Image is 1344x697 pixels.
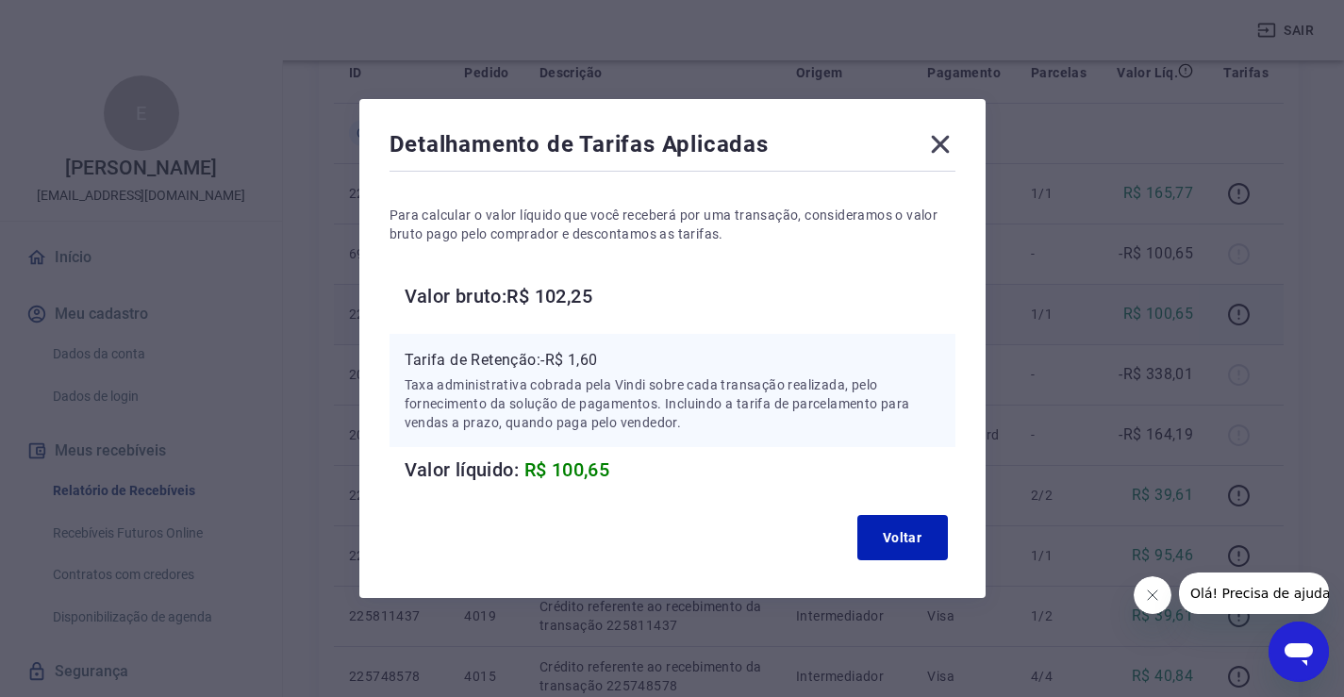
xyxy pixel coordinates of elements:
iframe: Fechar mensagem [1134,576,1171,614]
h6: Valor bruto: R$ 102,25 [405,281,955,311]
h6: Valor líquido: [405,455,955,485]
iframe: Mensagem da empresa [1179,573,1329,614]
iframe: Botão para abrir a janela de mensagens [1269,622,1329,682]
button: Voltar [857,515,948,560]
span: Olá! Precisa de ajuda? [11,13,158,28]
p: Para calcular o valor líquido que você receberá por uma transação, consideramos o valor bruto pag... [390,206,955,243]
p: Tarifa de Retenção: -R$ 1,60 [405,349,940,372]
div: Detalhamento de Tarifas Aplicadas [390,129,955,167]
span: R$ 100,65 [524,458,610,481]
p: Taxa administrativa cobrada pela Vindi sobre cada transação realizada, pelo fornecimento da soluç... [405,375,940,432]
